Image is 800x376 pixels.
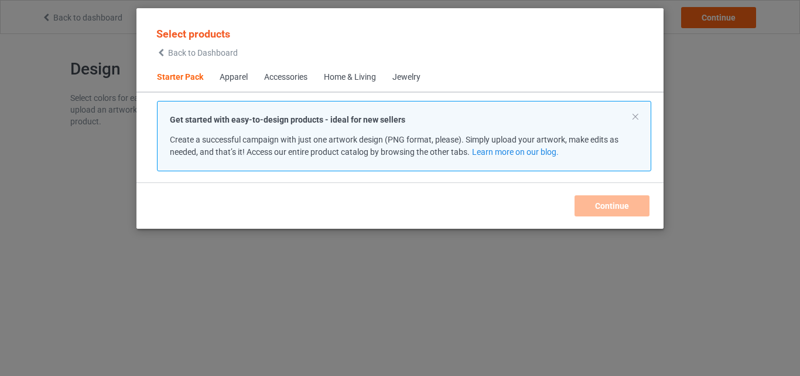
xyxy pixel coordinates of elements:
strong: Get started with easy-to-design products - ideal for new sellers [170,115,405,124]
div: Home & Living [324,72,376,83]
span: Create a successful campaign with just one artwork design (PNG format, please). Simply upload you... [170,135,618,157]
span: Select products [156,28,230,40]
div: Apparel [220,72,248,83]
div: Accessories [264,72,307,83]
span: Starter Pack [149,63,211,92]
span: Back to Dashboard [168,48,238,57]
div: Jewelry [392,72,420,83]
a: Learn more on our blog. [472,147,559,157]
